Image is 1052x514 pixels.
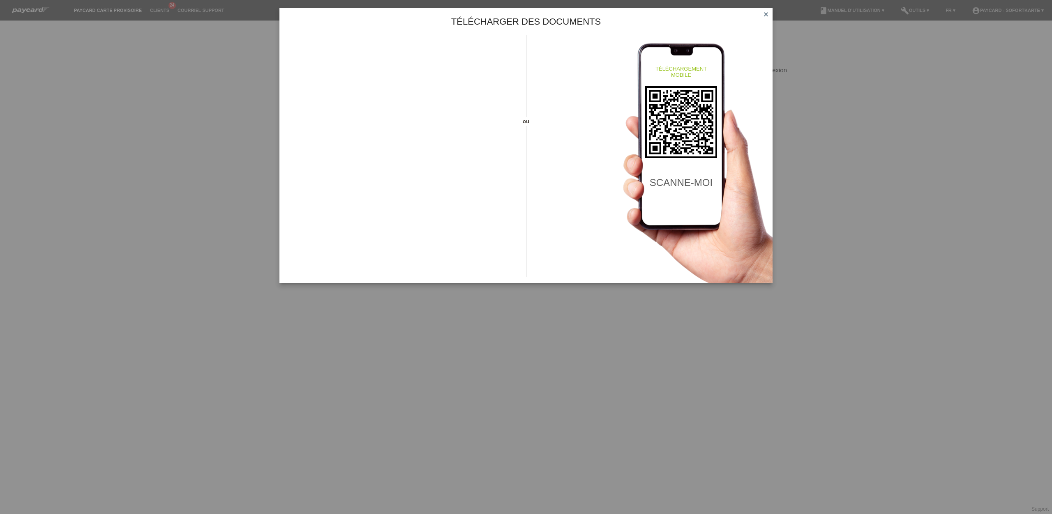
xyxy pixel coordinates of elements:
[645,179,717,191] h2: scanne-moi
[512,117,540,126] span: ou
[761,10,771,20] a: close
[279,16,773,27] h1: Télécharger des documents
[292,55,512,261] iframe: Upload
[645,66,717,78] h4: téléchargement mobile
[763,11,769,18] i: close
